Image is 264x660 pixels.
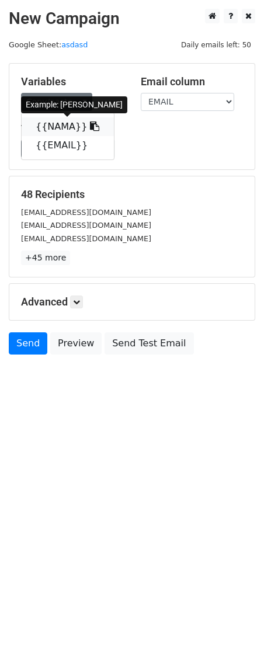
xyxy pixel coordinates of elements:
a: Send [9,332,47,355]
div: Example: [PERSON_NAME] [21,96,127,113]
h5: Advanced [21,296,243,308]
h5: 48 Recipients [21,188,243,201]
h5: Email column [141,75,243,88]
a: Send Test Email [105,332,193,355]
a: Preview [50,332,102,355]
h5: Variables [21,75,123,88]
a: {{NAMA}} [22,117,114,136]
small: [EMAIL_ADDRESS][DOMAIN_NAME] [21,234,151,243]
span: Daily emails left: 50 [177,39,255,51]
a: +45 more [21,251,70,265]
a: Daily emails left: 50 [177,40,255,49]
iframe: Chat Widget [206,604,264,660]
a: asdasd [61,40,88,49]
small: Google Sheet: [9,40,88,49]
h2: New Campaign [9,9,255,29]
small: [EMAIL_ADDRESS][DOMAIN_NAME] [21,221,151,230]
a: {{EMAIL}} [22,136,114,155]
small: [EMAIL_ADDRESS][DOMAIN_NAME] [21,208,151,217]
